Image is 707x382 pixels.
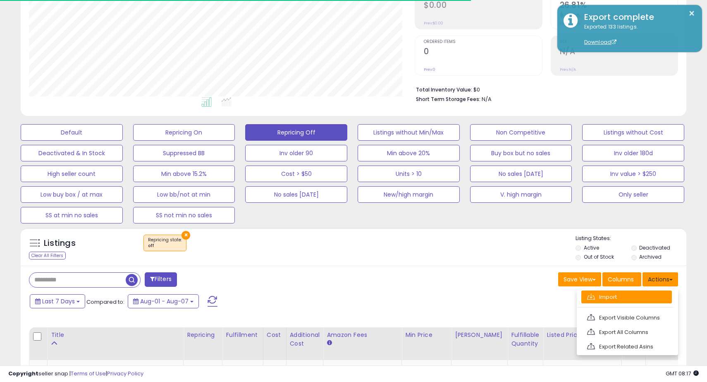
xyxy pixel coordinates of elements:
[424,40,542,44] span: Ordered Items
[602,272,641,286] button: Columns
[547,331,618,339] div: Listed Price
[688,8,695,19] button: ×
[226,331,259,339] div: Fulfillment
[560,67,576,72] small: Prev: N/A
[666,370,699,377] span: 2025-08-15 08:17 GMT
[128,294,199,308] button: Aug-01 - Aug-07
[107,370,143,377] a: Privacy Policy
[639,244,670,251] label: Deactivated
[133,145,235,161] button: Suppressed BB
[133,207,235,223] button: SS not min no sales
[470,124,572,141] button: Non Competitive
[133,124,235,141] button: Repricing On
[581,291,672,303] a: Import
[245,145,347,161] button: Inv older 90
[424,21,443,26] small: Prev: $0.00
[133,166,235,182] button: Min above 15.2%
[416,84,672,94] li: $0
[560,47,678,58] h2: N/A
[148,237,182,249] span: Repricing state :
[245,124,347,141] button: Repricing Off
[511,331,540,348] div: Fulfillable Quantity
[145,272,177,287] button: Filters
[470,166,572,182] button: No sales [DATE]
[482,95,492,103] span: N/A
[584,38,616,46] a: Download
[21,207,123,223] button: SS at min no sales
[560,0,678,12] h2: 26.81%
[290,331,320,348] div: Additional Cost
[51,331,180,339] div: Title
[327,331,398,339] div: Amazon Fees
[8,370,143,378] div: seller snap | |
[470,186,572,203] button: V. high margin
[558,272,601,286] button: Save View
[424,47,542,58] h2: 0
[581,326,672,339] a: Export All Columns
[29,252,66,259] div: Clear All Filters
[86,298,124,306] span: Compared to:
[358,124,460,141] button: Listings without Min/Max
[21,124,123,141] button: Default
[582,166,684,182] button: Inv value > $250
[424,67,435,72] small: Prev: 0
[71,370,106,377] a: Terms of Use
[416,86,472,93] b: Total Inventory Value:
[416,96,480,103] b: Short Term Storage Fees:
[148,243,182,249] div: off
[470,145,572,161] button: Buy box but no sales
[182,231,190,240] button: ×
[608,275,634,283] span: Columns
[42,297,75,305] span: Last 7 Days
[245,166,347,182] button: Cost > $50
[187,331,219,339] div: Repricing
[358,186,460,203] button: New/high margin
[582,186,684,203] button: Only seller
[8,370,38,377] strong: Copyright
[424,0,542,12] h2: $0.00
[576,235,686,243] p: Listing States:
[44,238,76,249] h5: Listings
[578,23,696,46] div: Exported 133 listings.
[21,166,123,182] button: High seller count
[358,166,460,182] button: Units > 10
[643,272,678,286] button: Actions
[582,124,684,141] button: Listings without Cost
[30,294,85,308] button: Last 7 Days
[584,244,599,251] label: Active
[405,331,448,339] div: Min Price
[639,253,662,260] label: Archived
[581,340,672,353] a: Export Related Asins
[245,186,347,203] button: No sales [DATE]
[455,331,504,339] div: [PERSON_NAME]
[21,186,123,203] button: Low buy box / at max
[327,339,332,347] small: Amazon Fees.
[21,145,123,161] button: Deactivated & In Stock
[578,11,696,23] div: Export complete
[267,331,283,339] div: Cost
[140,297,189,305] span: Aug-01 - Aug-07
[358,145,460,161] button: Min above 20%
[582,145,684,161] button: Inv older 180d
[133,186,235,203] button: Low bb/not at min
[584,253,614,260] label: Out of Stock
[581,311,672,324] a: Export Visible Columns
